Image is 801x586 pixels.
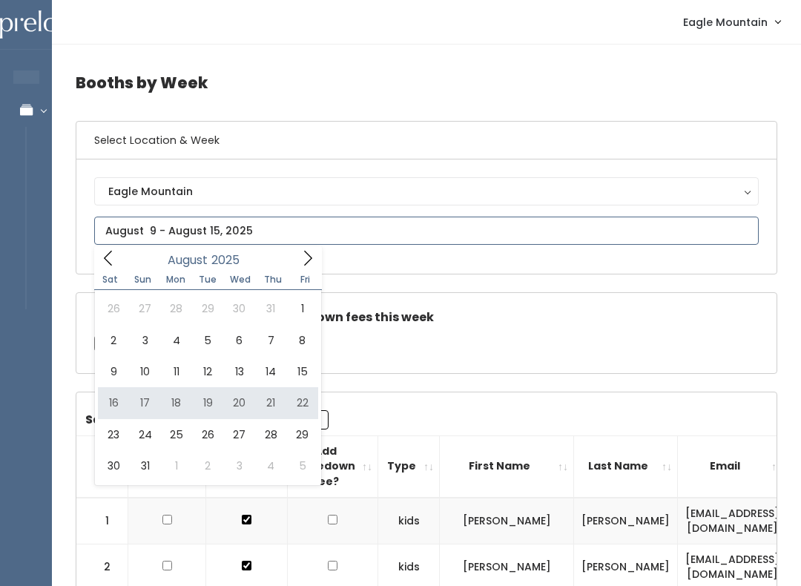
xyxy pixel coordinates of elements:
span: August 31, 2025 [129,450,160,481]
span: August 27, 2025 [224,419,255,450]
span: Sat [94,275,127,284]
span: August 24, 2025 [129,419,160,450]
th: #: activate to sort column descending [76,435,128,497]
label: Search: [85,410,329,429]
span: July 29, 2025 [192,293,223,324]
span: Wed [224,275,257,284]
span: July 28, 2025 [161,293,192,324]
span: Tue [191,275,224,284]
th: First Name: activate to sort column ascending [440,435,574,497]
h4: Booths by Week [76,62,777,103]
span: August 15, 2025 [286,356,317,387]
span: July 31, 2025 [255,293,286,324]
span: July 26, 2025 [98,293,129,324]
span: August 12, 2025 [192,356,223,387]
span: August 28, 2025 [255,419,286,450]
span: August 3, 2025 [129,325,160,356]
span: August 29, 2025 [286,419,317,450]
span: July 30, 2025 [224,293,255,324]
span: August 1, 2025 [286,293,317,324]
span: August 26, 2025 [192,419,223,450]
span: August 6, 2025 [224,325,255,356]
span: August 19, 2025 [192,387,223,418]
span: September 3, 2025 [224,450,255,481]
span: September 1, 2025 [161,450,192,481]
span: August 21, 2025 [255,387,286,418]
span: August 7, 2025 [255,325,286,356]
th: Add Takedown Fee?: activate to sort column ascending [288,435,378,497]
span: Sun [127,275,159,284]
span: August [168,254,208,266]
td: 1 [76,498,128,544]
div: Eagle Mountain [108,183,745,200]
span: August 10, 2025 [129,356,160,387]
span: August 23, 2025 [98,419,129,450]
td: kids [378,498,440,544]
td: [PERSON_NAME] [440,498,574,544]
th: Last Name: activate to sort column ascending [574,435,678,497]
span: September 4, 2025 [255,450,286,481]
span: August 30, 2025 [98,450,129,481]
span: August 9, 2025 [98,356,129,387]
span: August 2, 2025 [98,325,129,356]
th: Email: activate to sort column ascending [678,435,788,497]
th: Type: activate to sort column ascending [378,435,440,497]
span: Fri [289,275,322,284]
span: August 17, 2025 [129,387,160,418]
button: Eagle Mountain [94,177,759,205]
span: August 14, 2025 [255,356,286,387]
span: September 5, 2025 [286,450,317,481]
span: August 5, 2025 [192,325,223,356]
span: August 16, 2025 [98,387,129,418]
span: Mon [159,275,192,284]
span: August 18, 2025 [161,387,192,418]
input: August 9 - August 15, 2025 [94,217,759,245]
span: September 2, 2025 [192,450,223,481]
input: Year [208,251,252,269]
td: [EMAIL_ADDRESS][DOMAIN_NAME] [678,498,788,544]
span: Eagle Mountain [683,14,768,30]
span: August 8, 2025 [286,325,317,356]
span: August 25, 2025 [161,419,192,450]
span: August 11, 2025 [161,356,192,387]
span: August 13, 2025 [224,356,255,387]
span: Thu [257,275,289,284]
h6: Select Location & Week [76,122,777,159]
span: August 4, 2025 [161,325,192,356]
span: August 22, 2025 [286,387,317,418]
span: July 27, 2025 [129,293,160,324]
span: August 20, 2025 [224,387,255,418]
a: Eagle Mountain [668,6,795,38]
td: [PERSON_NAME] [574,498,678,544]
h5: Check this box if there are no takedown fees this week [94,311,759,324]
